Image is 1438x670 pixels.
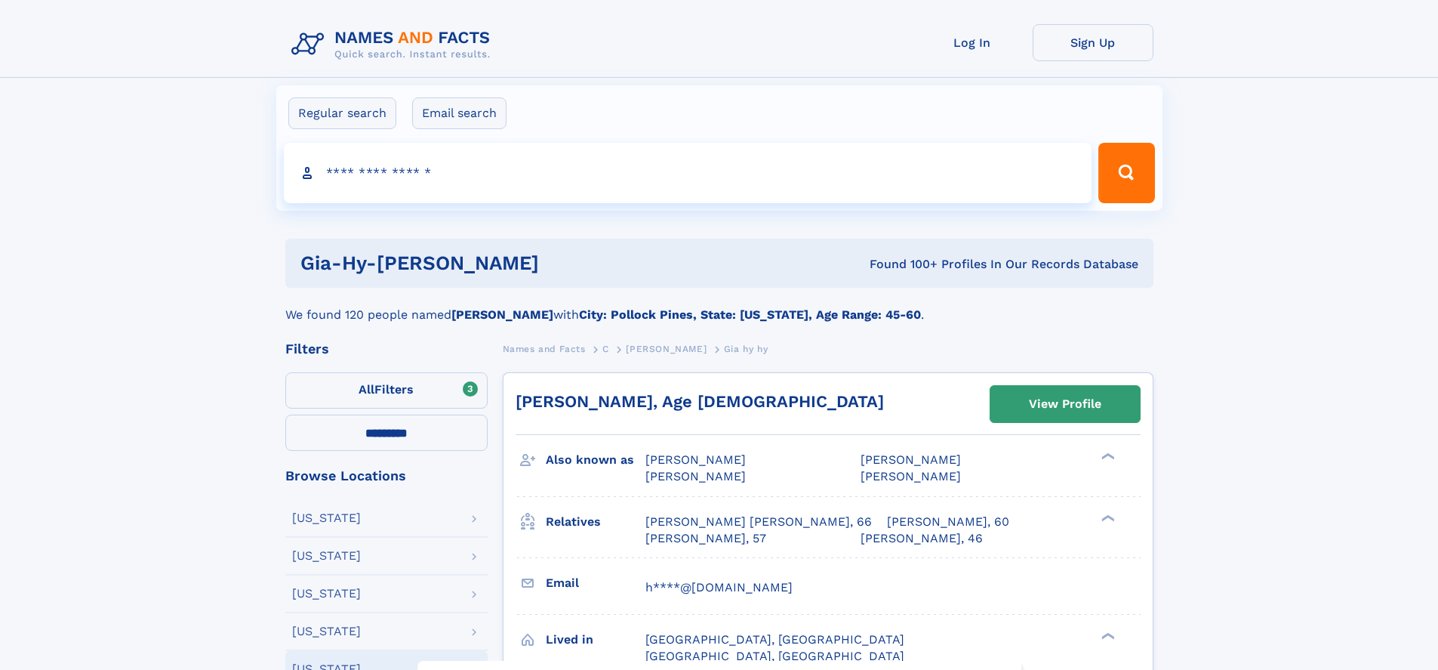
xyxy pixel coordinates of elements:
div: ❯ [1098,452,1116,462]
span: [PERSON_NAME] [861,452,961,467]
a: View Profile [990,386,1140,422]
button: Search Button [1098,143,1154,203]
a: Log In [912,24,1033,61]
b: City: Pollock Pines, State: [US_STATE], Age Range: 45-60 [579,307,921,322]
h3: Email [546,570,645,596]
div: [US_STATE] [292,625,361,638]
h3: Lived in [546,627,645,653]
a: [PERSON_NAME], 60 [887,514,1009,530]
span: [PERSON_NAME] [861,469,961,483]
a: [PERSON_NAME], 57 [645,530,766,547]
a: [PERSON_NAME] [PERSON_NAME], 66 [645,514,872,530]
label: Filters [285,372,488,409]
a: [PERSON_NAME], 46 [861,530,983,547]
img: Logo Names and Facts [285,24,503,65]
a: Names and Facts [503,339,586,358]
a: C [602,339,609,358]
a: Sign Up [1033,24,1153,61]
span: [GEOGRAPHIC_DATA], [GEOGRAPHIC_DATA] [645,632,904,647]
span: [PERSON_NAME] [645,469,746,483]
input: search input [284,143,1092,203]
span: All [359,382,374,397]
span: [PERSON_NAME] [626,344,707,354]
span: [GEOGRAPHIC_DATA], [GEOGRAPHIC_DATA] [645,649,904,663]
span: Gia hy hy [724,344,768,354]
a: [PERSON_NAME] [626,339,707,358]
div: Found 100+ Profiles In Our Records Database [704,256,1138,273]
h3: Also known as [546,447,645,473]
label: Regular search [288,97,396,129]
div: [US_STATE] [292,550,361,562]
div: Filters [285,342,488,356]
div: Browse Locations [285,469,488,483]
div: ❯ [1098,513,1116,523]
h1: gia-hy-[PERSON_NAME] [300,254,704,273]
div: We found 120 people named with . [285,288,1153,324]
div: [US_STATE] [292,512,361,524]
a: [PERSON_NAME], Age [DEMOGRAPHIC_DATA] [516,392,884,411]
div: View Profile [1029,387,1101,421]
label: Email search [412,97,507,129]
span: [PERSON_NAME] [645,452,746,467]
div: ❯ [1098,631,1116,641]
h3: Relatives [546,509,645,535]
div: [US_STATE] [292,588,361,600]
b: [PERSON_NAME] [451,307,553,322]
span: C [602,344,609,354]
